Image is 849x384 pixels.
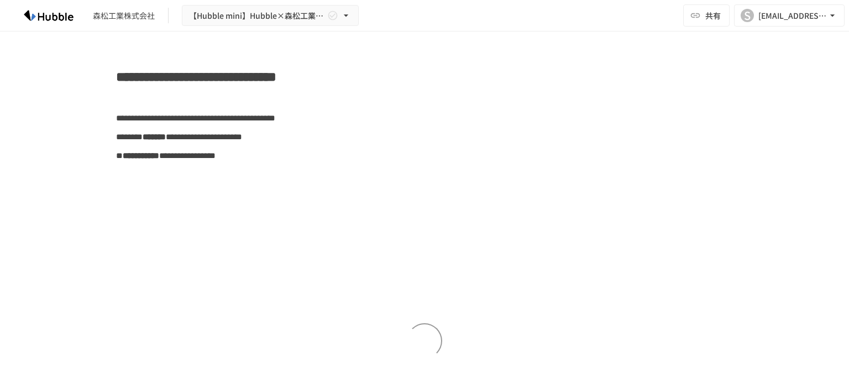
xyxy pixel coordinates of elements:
img: HzDRNkGCf7KYO4GfwKnzITak6oVsp5RHeZBEM1dQFiQ [13,7,84,24]
span: 【Hubble mini】Hubble×森松工業株式会社 オンボーディングプロジェクト [189,9,325,23]
button: S[EMAIL_ADDRESS][DOMAIN_NAME] [734,4,845,27]
button: 共有 [683,4,730,27]
div: S [741,9,754,22]
div: [EMAIL_ADDRESS][DOMAIN_NAME] [758,9,827,23]
div: 森松工業株式会社 [93,10,155,22]
span: 共有 [705,9,721,22]
button: 【Hubble mini】Hubble×森松工業株式会社 オンボーディングプロジェクト [182,5,359,27]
